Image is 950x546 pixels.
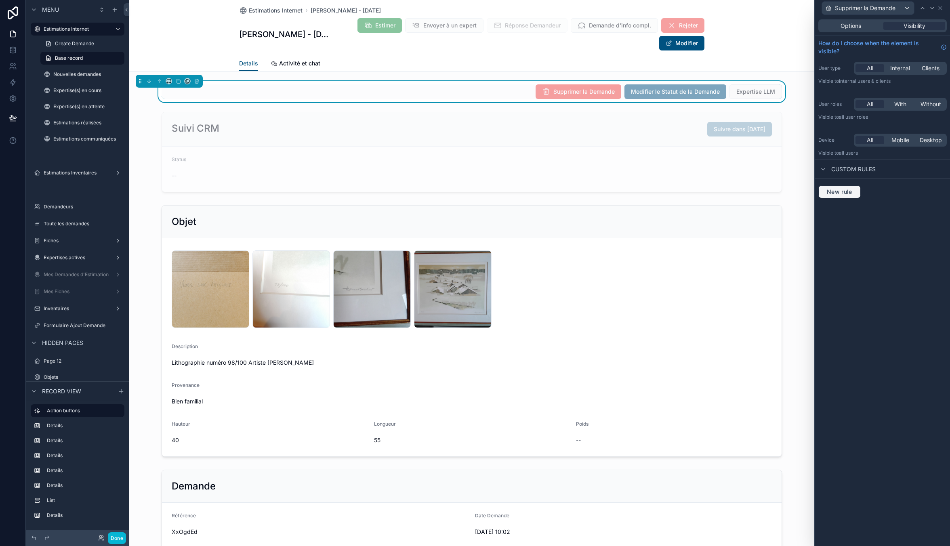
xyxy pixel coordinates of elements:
[26,401,129,530] div: scrollable content
[31,302,124,315] a: Inventaires
[44,220,123,227] label: Toute les demandes
[239,6,303,15] a: Estimations Internet
[659,36,704,50] button: Modifier
[31,23,124,36] a: Estimations Internet
[42,387,81,395] span: Record view
[890,64,910,72] span: Internal
[31,268,124,281] a: Mes Demandes d'Estimation
[44,26,108,32] label: Estimations Internet
[53,71,123,78] label: Nouvelles demandes
[867,100,873,108] span: All
[47,407,118,414] label: Action buttons
[921,100,941,108] span: Without
[40,68,124,81] a: Nouvelles demandes
[47,422,121,429] label: Details
[44,204,123,210] label: Demandeurs
[44,170,111,176] label: Estimations Inventaires
[271,56,320,72] a: Activité et chat
[922,64,939,72] span: Clients
[31,200,124,213] a: Demandeurs
[44,358,123,364] label: Page 12
[867,64,873,72] span: All
[31,166,124,179] a: Estimations Inventaires
[920,136,942,144] span: Desktop
[818,39,937,55] span: How do I choose when the element is visible?
[818,185,861,198] button: New rule
[42,6,59,14] span: Menu
[40,116,124,129] a: Estimations réalisées
[40,132,124,145] a: Estimations communiquées
[44,271,111,278] label: Mes Demandes d'Estimation
[47,467,121,474] label: Details
[841,22,861,30] span: Options
[44,305,111,312] label: Inventaires
[239,29,332,40] h1: [PERSON_NAME] - [DATE]
[818,65,851,71] label: User type
[904,22,925,30] span: Visibility
[47,512,121,519] label: Details
[839,114,868,120] span: All user roles
[31,234,124,247] a: Fiches
[44,322,123,329] label: Formulaire Ajout Demande
[311,6,381,15] a: [PERSON_NAME] - [DATE]
[53,87,123,94] label: Expertise(s) en cours
[894,100,906,108] span: With
[44,288,111,295] label: Mes Fiches
[31,217,124,230] a: Toute les demandes
[891,136,909,144] span: Mobile
[47,482,121,489] label: Details
[239,59,258,67] span: Details
[40,37,124,50] a: Create Demande
[44,237,111,244] label: Fiches
[31,251,124,264] a: Expertises actives
[53,120,123,126] label: Estimations réalisées
[42,339,83,347] span: Hidden pages
[47,437,121,444] label: Details
[108,532,126,544] button: Done
[818,114,947,120] p: Visible to
[839,78,891,84] span: Internal users & clients
[31,371,124,384] a: Objets
[818,39,947,55] a: How do I choose when the element is visible?
[31,285,124,298] a: Mes Fiches
[47,497,121,504] label: List
[53,136,123,142] label: Estimations communiquées
[818,78,947,84] p: Visible to
[44,374,123,380] label: Objets
[40,52,124,65] a: Base record
[839,150,858,156] span: all users
[835,4,895,12] span: Supprimer la Demande
[40,84,124,97] a: Expertise(s) en cours
[55,40,94,47] span: Create Demande
[31,355,124,367] a: Page 12
[53,103,123,110] label: Expertise(s) en attente
[44,254,111,261] label: Expertises actives
[249,6,303,15] span: Estimations Internet
[239,56,258,71] a: Details
[818,137,851,143] label: Device
[818,101,851,107] label: User roles
[824,188,855,195] span: New rule
[867,136,873,144] span: All
[47,452,121,459] label: Details
[55,55,83,61] span: Base record
[818,150,947,156] p: Visible to
[822,1,914,15] button: Supprimer la Demande
[831,165,876,173] span: Custom rules
[279,59,320,67] span: Activité et chat
[40,100,124,113] a: Expertise(s) en attente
